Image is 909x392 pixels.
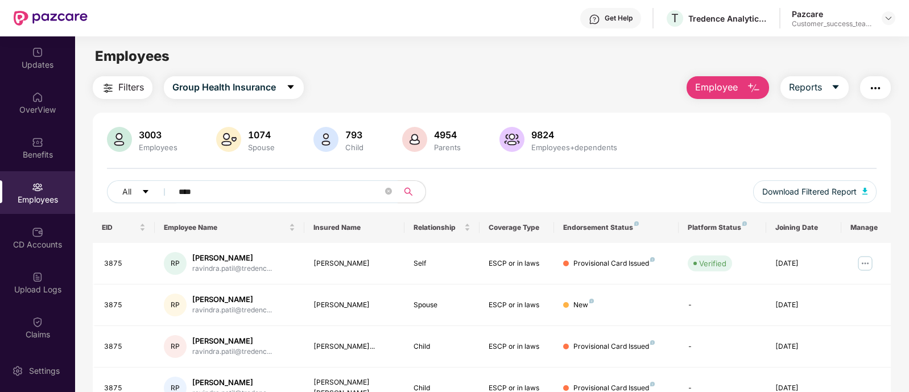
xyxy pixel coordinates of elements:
[93,212,155,243] th: EID
[286,82,295,93] span: caret-down
[573,300,594,311] div: New
[529,129,619,141] div: 9824
[192,305,272,316] div: ravindra.patil@tredenc...
[246,129,277,141] div: 1074
[650,257,655,262] img: svg+xml;base64,PHN2ZyB4bWxucz0iaHR0cDovL3d3dy53My5vcmcvMjAwMC9zdmciIHdpZHRoPSI4IiBoZWlnaHQ9IjgiIH...
[792,9,871,19] div: Pazcare
[385,187,392,197] span: close-circle
[573,341,655,352] div: Provisional Card Issued
[192,336,272,346] div: [PERSON_NAME]
[687,76,769,99] button: Employee
[104,300,146,311] div: 3875
[775,300,832,311] div: [DATE]
[884,14,893,23] img: svg+xml;base64,PHN2ZyBpZD0iRHJvcGRvd24tMzJ4MzIiIHhtbG5zPSJodHRwOi8vd3d3LnczLm9yZy8yMDAwL3N2ZyIgd2...
[32,316,43,328] img: svg+xml;base64,PHN2ZyBpZD0iQ2xhaW0iIHhtbG5zPSJodHRwOi8vd3d3LnczLm9yZy8yMDAwL3N2ZyIgd2lkdGg9IjIwIi...
[137,143,180,152] div: Employees
[679,326,766,368] td: -
[589,14,600,25] img: svg+xml;base64,PHN2ZyBpZD0iSGVscC0zMngzMiIgeG1sbnM9Imh0dHA6Ly93d3cudzMub3JnLzIwMDAvc3ZnIiB3aWR0aD...
[650,382,655,386] img: svg+xml;base64,PHN2ZyB4bWxucz0iaHR0cDovL3d3dy53My5vcmcvMjAwMC9zdmciIHdpZHRoPSI4IiBoZWlnaHQ9IjgiIH...
[671,11,679,25] span: T
[32,92,43,103] img: svg+xml;base64,PHN2ZyBpZD0iSG9tZSIgeG1sbnM9Imh0dHA6Ly93d3cudzMub3JnLzIwMDAvc3ZnIiB3aWR0aD0iMjAiIG...
[32,181,43,193] img: svg+xml;base64,PHN2ZyBpZD0iRW1wbG95ZWVzIiB4bWxucz0iaHR0cDovL3d3dy53My5vcmcvMjAwMC9zdmciIHdpZHRoPS...
[762,185,857,198] span: Download Filtered Report
[529,143,619,152] div: Employees+dependents
[831,82,840,93] span: caret-down
[313,127,338,152] img: svg+xml;base64,PHN2ZyB4bWxucz0iaHR0cDovL3d3dy53My5vcmcvMjAwMC9zdmciIHhtbG5zOnhsaW5rPSJodHRwOi8vd3...
[164,223,287,232] span: Employee Name
[775,258,832,269] div: [DATE]
[385,188,392,195] span: close-circle
[862,188,868,195] img: svg+xml;base64,PHN2ZyB4bWxucz0iaHR0cDovL3d3dy53My5vcmcvMjAwMC9zdmciIHhtbG5zOnhsaW5rPSJodHRwOi8vd3...
[404,212,480,243] th: Relationship
[32,137,43,148] img: svg+xml;base64,PHN2ZyBpZD0iQmVuZWZpdHMiIHhtbG5zPSJodHRwOi8vd3d3LnczLm9yZy8yMDAwL3N2ZyIgd2lkdGg9Ij...
[688,223,757,232] div: Platform Status
[343,129,366,141] div: 793
[402,127,427,152] img: svg+xml;base64,PHN2ZyB4bWxucz0iaHR0cDovL3d3dy53My5vcmcvMjAwMC9zdmciIHhtbG5zOnhsaW5rPSJodHRwOi8vd3...
[747,81,761,95] img: svg+xml;base64,PHN2ZyB4bWxucz0iaHR0cDovL3d3dy53My5vcmcvMjAwMC9zdmciIHhtbG5zOnhsaW5rPSJodHRwOi8vd3...
[841,212,891,243] th: Manage
[14,11,88,26] img: New Pazcare Logo
[313,300,395,311] div: [PERSON_NAME]
[192,253,272,263] div: [PERSON_NAME]
[742,221,747,226] img: svg+xml;base64,PHN2ZyB4bWxucz0iaHR0cDovL3d3dy53My5vcmcvMjAwMC9zdmciIHdpZHRoPSI4IiBoZWlnaHQ9IjgiIH...
[122,185,131,198] span: All
[634,221,639,226] img: svg+xml;base64,PHN2ZyB4bWxucz0iaHR0cDovL3d3dy53My5vcmcvMjAwMC9zdmciIHdpZHRoPSI4IiBoZWlnaHQ9IjgiIH...
[26,365,63,377] div: Settings
[313,341,395,352] div: [PERSON_NAME]...
[688,13,768,24] div: Tredence Analytics Solutions Private Limited
[780,76,849,99] button: Reportscaret-down
[118,80,144,94] span: Filters
[414,258,470,269] div: Self
[414,300,470,311] div: Spouse
[789,80,822,94] span: Reports
[414,223,462,232] span: Relationship
[164,76,304,99] button: Group Health Insurancecaret-down
[695,80,738,94] span: Employee
[489,258,546,269] div: ESCP or in laws
[398,187,420,196] span: search
[432,143,463,152] div: Parents
[107,180,176,203] button: Allcaret-down
[155,212,304,243] th: Employee Name
[343,143,366,152] div: Child
[32,271,43,283] img: svg+xml;base64,PHN2ZyBpZD0iVXBsb2FkX0xvZ3MiIGRhdGEtbmFtZT0iVXBsb2FkIExvZ3MiIHhtbG5zPSJodHRwOi8vd3...
[101,81,115,95] img: svg+xml;base64,PHN2ZyB4bWxucz0iaHR0cDovL3d3dy53My5vcmcvMjAwMC9zdmciIHdpZHRoPSIyNCIgaGVpZ2h0PSIyNC...
[766,212,841,243] th: Joining Date
[246,143,277,152] div: Spouse
[192,263,272,274] div: ravindra.patil@tredenc...
[192,294,272,305] div: [PERSON_NAME]
[589,299,594,303] img: svg+xml;base64,PHN2ZyB4bWxucz0iaHR0cDovL3d3dy53My5vcmcvMjAwMC9zdmciIHdpZHRoPSI4IiBoZWlnaHQ9IjgiIH...
[172,80,276,94] span: Group Health Insurance
[605,14,633,23] div: Get Help
[32,226,43,238] img: svg+xml;base64,PHN2ZyBpZD0iQ0RfQWNjb3VudHMiIGRhdGEtbmFtZT0iQ0QgQWNjb3VudHMiIHhtbG5zPSJodHRwOi8vd3...
[32,47,43,58] img: svg+xml;base64,PHN2ZyBpZD0iVXBkYXRlZCIgeG1sbnM9Imh0dHA6Ly93d3cudzMub3JnLzIwMDAvc3ZnIiB3aWR0aD0iMj...
[93,76,152,99] button: Filters
[856,254,874,273] img: manageButton
[650,340,655,345] img: svg+xml;base64,PHN2ZyB4bWxucz0iaHR0cDovL3d3dy53My5vcmcvMjAwMC9zdmciIHdpZHRoPSI4IiBoZWlnaHQ9IjgiIH...
[869,81,882,95] img: svg+xml;base64,PHN2ZyB4bWxucz0iaHR0cDovL3d3dy53My5vcmcvMjAwMC9zdmciIHdpZHRoPSIyNCIgaGVpZ2h0PSIyNC...
[216,127,241,152] img: svg+xml;base64,PHN2ZyB4bWxucz0iaHR0cDovL3d3dy53My5vcmcvMjAwMC9zdmciIHhtbG5zOnhsaW5rPSJodHRwOi8vd3...
[304,212,404,243] th: Insured Name
[107,127,132,152] img: svg+xml;base64,PHN2ZyB4bWxucz0iaHR0cDovL3d3dy53My5vcmcvMjAwMC9zdmciIHhtbG5zOnhsaW5rPSJodHRwOi8vd3...
[313,258,395,269] div: [PERSON_NAME]
[142,188,150,197] span: caret-down
[164,252,187,275] div: RP
[489,300,546,311] div: ESCP or in laws
[414,341,470,352] div: Child
[563,223,670,232] div: Endorsement Status
[699,258,726,269] div: Verified
[164,294,187,316] div: RP
[480,212,555,243] th: Coverage Type
[499,127,524,152] img: svg+xml;base64,PHN2ZyB4bWxucz0iaHR0cDovL3d3dy53My5vcmcvMjAwMC9zdmciIHhtbG5zOnhsaW5rPSJodHRwOi8vd3...
[102,223,138,232] span: EID
[12,365,23,377] img: svg+xml;base64,PHN2ZyBpZD0iU2V0dGluZy0yMHgyMCIgeG1sbnM9Imh0dHA6Ly93d3cudzMub3JnLzIwMDAvc3ZnIiB3aW...
[489,341,546,352] div: ESCP or in laws
[432,129,463,141] div: 4954
[137,129,180,141] div: 3003
[164,335,187,358] div: RP
[192,377,272,388] div: [PERSON_NAME]
[679,284,766,326] td: -
[104,341,146,352] div: 3875
[573,258,655,269] div: Provisional Card Issued
[398,180,426,203] button: search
